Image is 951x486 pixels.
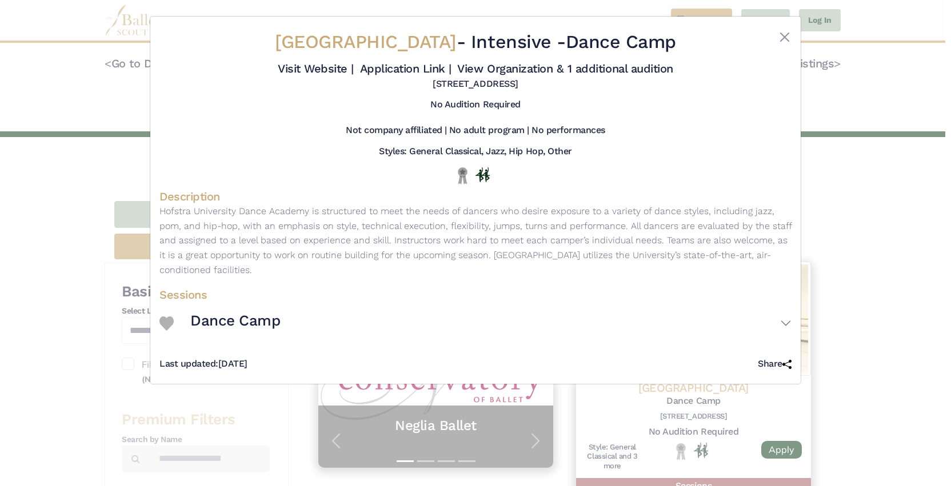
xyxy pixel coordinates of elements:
[758,358,792,370] h5: Share
[532,124,605,136] h5: No performances
[159,204,792,277] p: Hofstra University Dance Academy is structured to meet the needs of dancers who desire exposure t...
[778,30,792,44] button: Close
[346,124,446,136] h5: Not company affiliated |
[159,316,174,331] img: Heart
[471,31,566,53] span: Intensive -
[449,124,529,136] h5: No adult program |
[430,99,520,111] h5: No Audition Required
[379,146,572,158] h5: Styles: General Classical, Jazz, Hip Hop, Other
[476,167,490,182] img: In Person
[278,62,354,75] a: Visit Website |
[159,358,247,370] h5: [DATE]
[159,189,792,204] h4: Description
[455,167,470,184] img: Local
[190,307,792,340] button: Dance Camp
[159,358,218,369] span: Last updated:
[433,78,518,90] h5: [STREET_ADDRESS]
[159,287,792,302] h4: Sessions
[360,62,451,75] a: Application Link |
[275,31,457,53] span: [GEOGRAPHIC_DATA]
[190,311,280,331] h3: Dance Camp
[457,62,673,75] a: View Organization & 1 additional audition
[212,30,739,54] h2: - Dance Camp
